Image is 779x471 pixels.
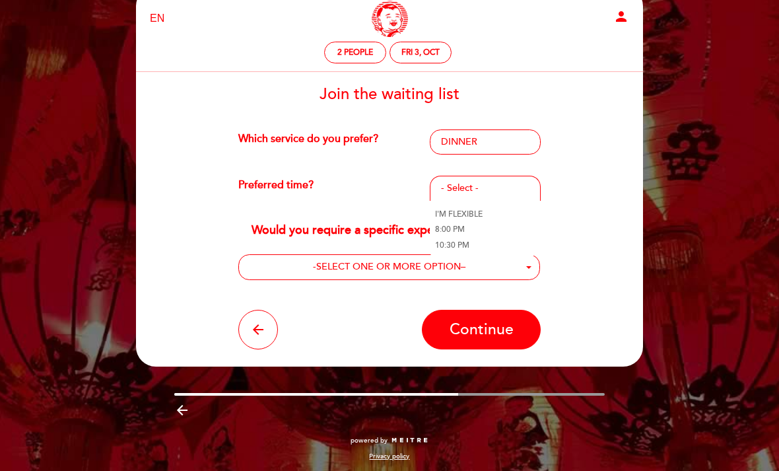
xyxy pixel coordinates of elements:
[430,206,541,222] a: I'M FLEXIBLE
[316,261,461,272] span: SELECT ONE OR MORE OPTION
[238,176,430,201] div: Preferred time?
[441,182,529,195] span: - Select -
[351,436,388,445] span: powered by
[430,129,541,155] ol: - Select -
[250,322,266,338] i: arrow_back
[430,176,541,201] button: - Select -
[430,237,541,253] a: 10:30 PM
[441,136,477,147] span: DINNER
[369,452,409,461] a: Privacy policy
[238,129,430,155] div: Which service do you prefer?
[238,310,278,349] button: arrow_back
[430,129,541,155] button: DINNER
[613,9,629,24] i: person
[174,402,190,418] i: arrow_backward
[238,254,541,280] button: -SELECT ONE OR MORE OPTION–
[313,261,465,272] span: - –
[450,320,514,339] span: Continue
[422,310,541,349] button: Continue
[252,223,473,237] span: Would you require a specific experience?
[337,48,373,57] span: 2 people
[401,48,440,57] div: Fri 3, Oct
[430,222,541,238] a: 8:00 PM
[351,436,428,445] a: powered by
[613,9,629,29] button: person
[391,437,428,444] img: MEITRE
[307,1,472,37] a: Niño Gordo
[145,86,634,103] h3: Join the waiting list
